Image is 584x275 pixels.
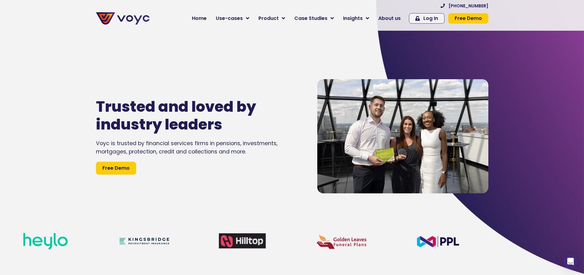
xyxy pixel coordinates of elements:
[96,162,136,175] a: Free Demo
[448,13,488,24] a: Free Demo
[448,4,488,8] span: [PHONE_NUMBER]
[338,12,374,25] a: Insights
[294,15,327,22] span: Case Studies
[254,12,290,25] a: Product
[96,98,281,133] h1: Trusted and loved by industry leaders
[563,254,578,269] div: Open Intercom Messenger
[192,15,207,22] span: Home
[96,139,299,156] div: Voyc is trusted by financial services firms in pensions, investments, mortgages, protection, cred...
[441,4,488,8] a: [PHONE_NUMBER]
[102,165,130,172] span: Free Demo
[455,16,482,21] span: Free Demo
[187,12,211,25] a: Home
[409,13,445,24] a: Log In
[96,12,150,25] img: voyc-full-logo
[211,12,254,25] a: Use-cases
[216,15,243,22] span: Use-cases
[290,12,338,25] a: Case Studies
[378,15,401,22] span: About us
[423,16,438,21] span: Log In
[374,12,405,25] a: About us
[343,15,363,22] span: Insights
[258,15,279,22] span: Product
